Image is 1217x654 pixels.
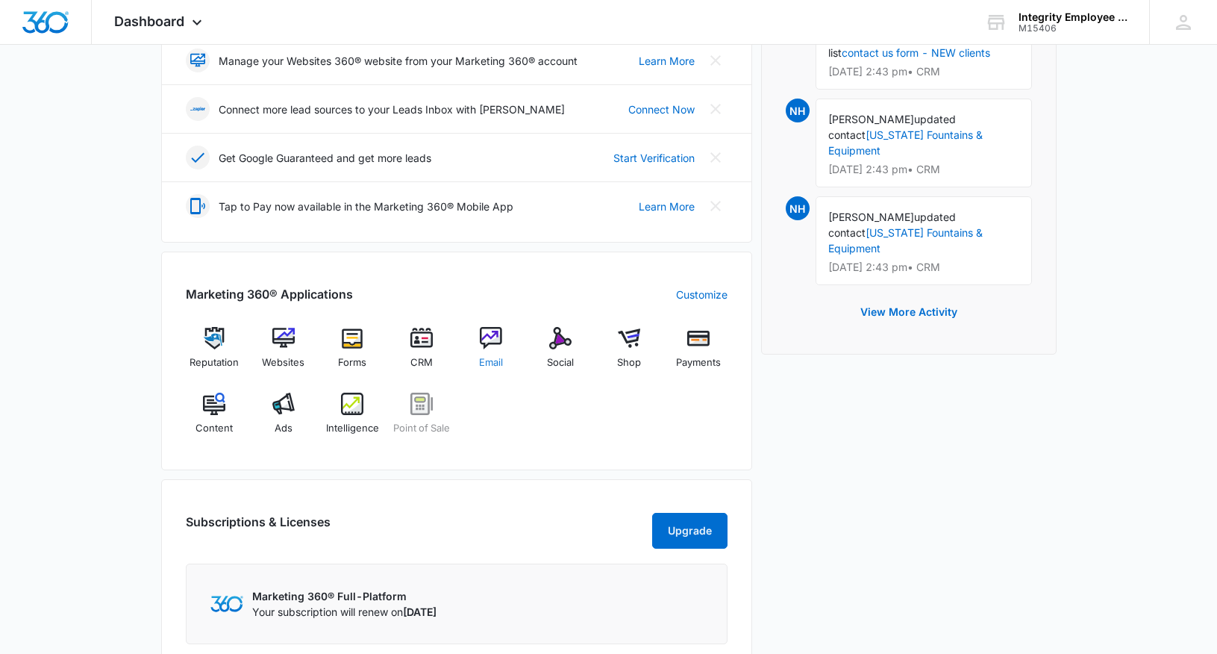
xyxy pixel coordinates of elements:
a: Learn More [639,53,695,69]
p: Get Google Guaranteed and get more leads [219,150,431,166]
span: CRM [410,355,433,370]
a: Email [463,327,520,381]
span: NH [786,196,810,220]
a: [US_STATE] Fountains & Equipment [828,128,983,157]
button: View More Activity [845,294,972,330]
a: CRM [393,327,451,381]
a: Start Verification [613,150,695,166]
span: Payments [676,355,721,370]
p: Your subscription will renew on [252,604,437,620]
img: Marketing 360 Logo [210,596,243,611]
button: Close [704,97,728,121]
a: Connect Now [628,102,695,117]
p: Manage your Websites 360® website from your Marketing 360® account [219,53,578,69]
span: Content [195,421,233,436]
a: [US_STATE] Fountains & Equipment [828,226,983,255]
p: Tap to Pay now available in the Marketing 360® Mobile App [219,199,513,214]
a: Websites [254,327,312,381]
button: Close [704,146,728,169]
a: Point of Sale [393,393,451,446]
p: [DATE] 2:43 pm • CRM [828,164,1019,175]
div: account id [1019,23,1127,34]
p: [DATE] 2:43 pm • CRM [828,262,1019,272]
a: Intelligence [324,393,381,446]
a: Payments [670,327,728,381]
button: Close [704,194,728,218]
span: Forms [338,355,366,370]
a: Shop [601,327,658,381]
span: Shop [617,355,641,370]
span: Reputation [190,355,239,370]
p: Connect more lead sources to your Leads Inbox with [PERSON_NAME] [219,102,565,117]
a: Customize [676,287,728,302]
a: Reputation [186,327,243,381]
span: Intelligence [326,421,379,436]
a: Ads [254,393,312,446]
div: account name [1019,11,1127,23]
h2: Marketing 360® Applications [186,285,353,303]
span: Ads [275,421,292,436]
span: NH [786,99,810,122]
span: Point of Sale [393,421,450,436]
span: Email [479,355,503,370]
span: [PERSON_NAME] [828,211,914,223]
span: Dashboard [114,13,184,29]
p: Marketing 360® Full-Platform [252,588,437,604]
a: contact us form - NEW clients [842,46,990,59]
span: Social [547,355,574,370]
a: Content [186,393,243,446]
button: Close [704,49,728,72]
h2: Subscriptions & Licenses [186,513,331,543]
a: Forms [324,327,381,381]
span: [PERSON_NAME] [828,113,914,125]
span: Websites [262,355,304,370]
span: [DATE] [403,605,437,618]
a: Learn More [639,199,695,214]
button: Upgrade [652,513,728,549]
p: [DATE] 2:43 pm • CRM [828,66,1019,77]
a: Social [531,327,589,381]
